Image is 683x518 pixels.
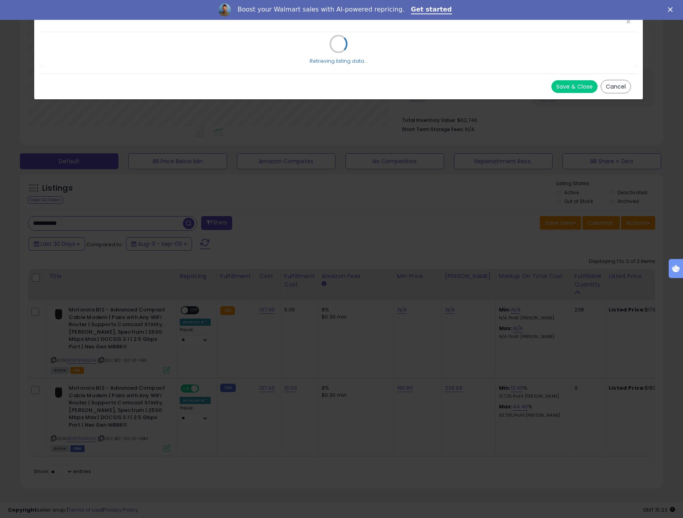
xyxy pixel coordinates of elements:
[218,4,231,16] img: Profile image for Adrian
[551,80,598,93] button: Save & Close
[668,7,676,12] div: Close
[237,6,404,14] div: Boost your Walmart sales with AI-powered repricing.
[601,80,631,93] button: Cancel
[411,6,452,14] a: Get started
[626,16,631,27] span: ×
[310,58,368,65] div: Retrieving listing data...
